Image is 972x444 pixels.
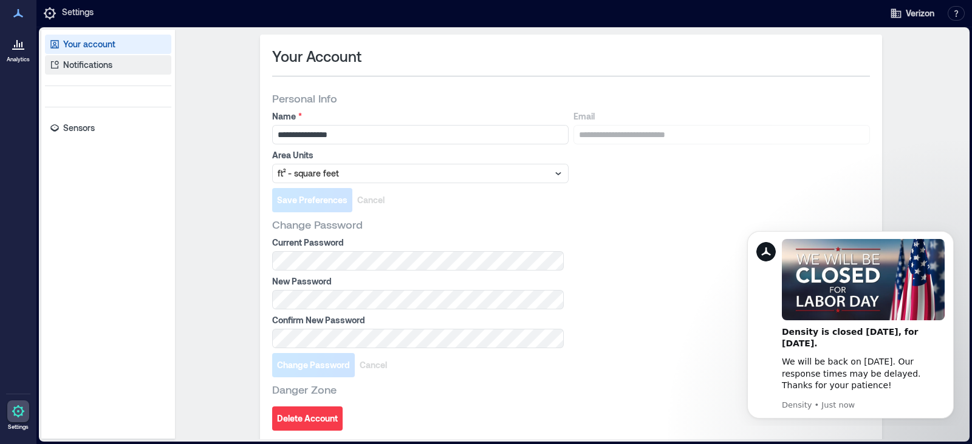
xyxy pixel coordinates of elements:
[63,122,95,134] p: Sensors
[45,35,171,54] a: Your account
[355,353,392,377] button: Cancel
[272,237,561,249] label: Current Password
[277,412,338,425] span: Delete Account
[3,29,33,67] a: Analytics
[272,314,561,326] label: Confirm New Password
[277,359,350,371] span: Change Password
[272,149,566,161] label: Area Units
[272,275,561,288] label: New Password
[4,397,33,434] a: Settings
[573,110,868,123] label: Email
[729,220,972,426] iframe: Intercom notifications message
[272,406,343,431] button: Delete Account
[272,217,363,232] span: Change Password
[352,188,389,212] button: Cancel
[62,6,94,21] p: Settings
[63,59,112,71] p: Notifications
[272,188,352,212] button: Save Preferences
[45,55,171,75] a: Notifications
[272,353,355,377] button: Change Password
[8,423,29,431] p: Settings
[7,56,30,63] p: Analytics
[357,194,385,206] span: Cancel
[360,359,387,371] span: Cancel
[277,194,347,206] span: Save Preferences
[272,110,566,123] label: Name
[272,382,337,397] span: Danger Zone
[272,47,361,66] span: Your Account
[272,91,337,106] span: Personal Info
[906,7,934,19] span: Verizon
[63,38,115,50] p: Your account
[886,4,938,23] button: Verizon
[45,118,171,138] a: Sensors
